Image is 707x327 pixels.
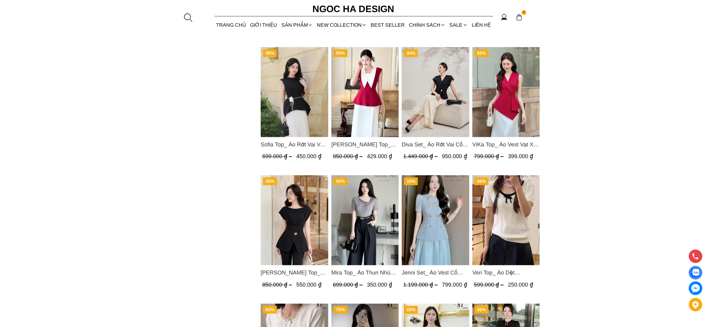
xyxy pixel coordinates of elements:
a: Product image - Jenny Top_ Áo Mix Tơ Thân Bổ Mảnh Vạt Chéo Màu Đen A1057 [261,175,328,265]
img: Display image [692,269,699,277]
a: Link to Sara Top_ Áo Peplum Mix Cổ trắng Màu Đỏ A1054 [331,140,399,149]
a: Link to Veri Top_ Áo Dệt Kim Viền Cổ Đính Nơ A1019 [472,268,540,277]
span: 599.000 ₫ [474,282,505,288]
a: Link to Diva Set_ Áo Rớt Vai Cổ V, Chân Váy Lụa Đuôi Cá A1078+CV134 [402,140,469,149]
span: 950.000 ₫ [333,153,364,159]
img: ViKa Top_ Áo Vest Vạt Xếp Chéo màu Đỏ A1053 [472,47,540,137]
span: 1.199.000 ₫ [403,282,439,288]
span: 850.000 ₫ [262,282,294,288]
div: Chính sách [407,17,448,33]
img: Jenny Top_ Áo Mix Tơ Thân Bổ Mảnh Vạt Chéo Màu Đen A1057 [261,175,328,265]
a: Product image - Sofia Top_ Áo Rớt Vai Vạt Rủ Màu Đỏ A428 [261,47,328,137]
a: Product image - ViKa Top_ Áo Vest Vạt Xếp Chéo màu Đỏ A1053 [472,47,540,137]
a: Link to Sofia Top_ Áo Rớt Vai Vạt Rủ Màu Đỏ A428 [261,140,328,149]
img: Veri Top_ Áo Dệt Kim Viền Cổ Đính Nơ A1019 [472,175,540,265]
a: SALE [448,17,470,33]
a: messenger [689,281,702,295]
a: Product image - Diva Set_ Áo Rớt Vai Cổ V, Chân Váy Lụa Đuôi Cá A1078+CV134 [402,47,469,137]
a: Link to Mira Top_ Áo Thun Nhún Lệch Cổ A1048 [331,268,399,277]
span: Jenni Set_ Áo Vest Cổ Tròn Đính Cúc, Chân Váy Tơ Màu Xanh A1051+CV132 [402,268,469,277]
a: Link to Jenni Set_ Áo Vest Cổ Tròn Đính Cúc, Chân Váy Tơ Màu Xanh A1051+CV132 [402,268,469,277]
img: Mira Top_ Áo Thun Nhún Lệch Cổ A1048 [331,175,399,265]
span: 350.000 ₫ [367,282,392,288]
span: [PERSON_NAME] Top_ Áo Peplum Mix Cổ trắng Màu Đỏ A1054 [331,140,399,149]
a: Product image - Mira Top_ Áo Thun Nhún Lệch Cổ A1048 [331,175,399,265]
div: SẢN PHẨM [279,17,315,33]
a: NEW COLLECTION [315,17,369,33]
a: LIÊN HỆ [470,17,493,33]
span: 1.449.000 ₫ [403,153,439,159]
a: Link to Jenny Top_ Áo Mix Tơ Thân Bổ Mảnh Vạt Chéo Màu Đen A1057 [261,268,328,277]
a: Link to ViKa Top_ Áo Vest Vạt Xếp Chéo màu Đỏ A1053 [472,140,540,149]
span: 699.000 ₫ [262,153,294,159]
a: GIỚI THIỆU [248,17,279,33]
a: Ngoc Ha Design [307,2,400,16]
span: 799.000 ₫ [474,153,505,159]
span: 550.000 ₫ [296,282,321,288]
a: Display image [689,266,702,280]
span: Diva Set_ Áo Rớt Vai Cổ V, Chân Váy Lụa Đuôi Cá A1078+CV134 [402,140,469,149]
span: 699.000 ₫ [333,282,364,288]
span: 399.000 ₫ [508,153,533,159]
span: 429.000 ₫ [367,153,392,159]
img: img-CART-ICON-ksit0nf1 [516,14,523,21]
a: TRANG CHỦ [214,17,248,33]
a: BEST SELLER [369,17,407,33]
span: 1 [522,10,527,15]
img: Jenni Set_ Áo Vest Cổ Tròn Đính Cúc, Chân Váy Tơ Màu Xanh A1051+CV132 [402,175,469,265]
a: Product image - Veri Top_ Áo Dệt Kim Viền Cổ Đính Nơ A1019 [472,175,540,265]
img: Diva Set_ Áo Rớt Vai Cổ V, Chân Váy Lụa Đuôi Cá A1078+CV134 [402,47,469,137]
span: ViKa Top_ Áo Vest Vạt Xếp Chéo màu Đỏ A1053 [472,140,540,149]
span: Mira Top_ Áo Thun Nhún Lệch Cổ A1048 [331,268,399,277]
span: 250.000 ₫ [508,282,533,288]
span: 950.000 ₫ [442,153,467,159]
span: Veri Top_ Áo Dệt [PERSON_NAME] Cổ Đính Nơ A1019 [472,268,540,277]
img: Sara Top_ Áo Peplum Mix Cổ trắng Màu Đỏ A1054 [331,47,399,137]
a: Product image - Sara Top_ Áo Peplum Mix Cổ trắng Màu Đỏ A1054 [331,47,399,137]
span: 799.000 ₫ [442,282,467,288]
img: Sofia Top_ Áo Rớt Vai Vạt Rủ Màu Đỏ A428 [261,47,328,137]
span: Sofia Top_ Áo Rớt Vai Vạt Rủ Màu Đỏ A428 [261,140,328,149]
span: 450.000 ₫ [296,153,321,159]
a: Product image - Jenni Set_ Áo Vest Cổ Tròn Đính Cúc, Chân Váy Tơ Màu Xanh A1051+CV132 [402,175,469,265]
span: [PERSON_NAME] Top_ Áo Mix Tơ Thân Bổ Mảnh Vạt Chéo Màu Đen A1057 [261,268,328,277]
